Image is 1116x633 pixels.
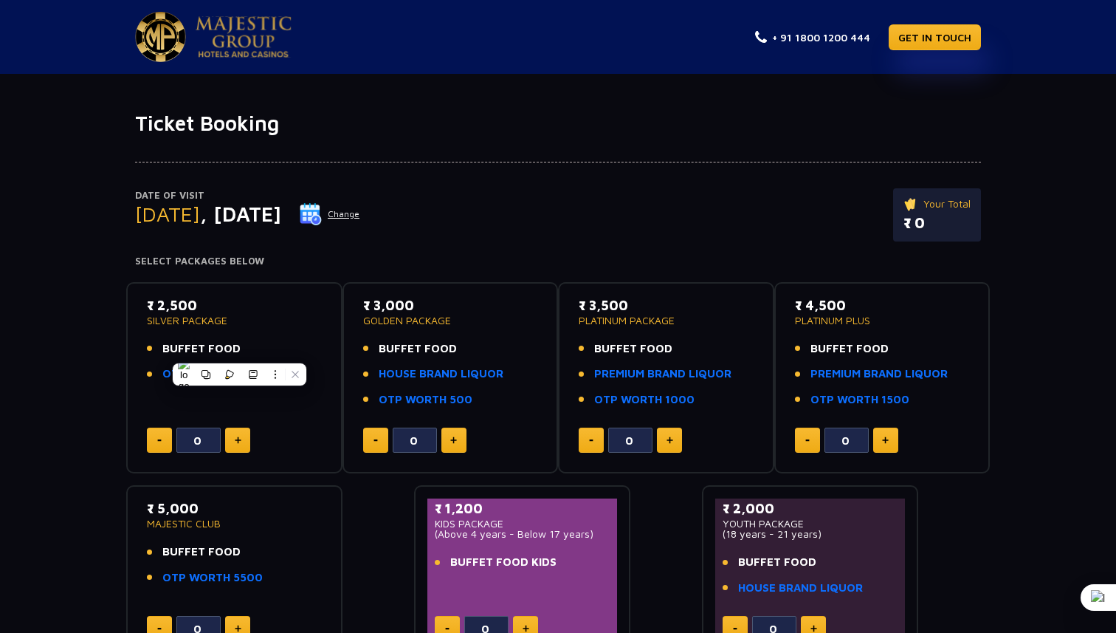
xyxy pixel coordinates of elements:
span: BUFFET FOOD [738,554,816,571]
img: Majestic Pride [135,12,186,62]
p: PLATINUM PLUS [795,315,970,326]
span: , [DATE] [200,202,281,226]
img: Majestic Pride [196,16,292,58]
a: PREMIUM BRAND LIQUOR [594,366,731,383]
img: minus [805,439,810,442]
span: [DATE] [135,202,200,226]
img: minus [157,439,162,442]
p: YOUTH PACKAGE [723,519,898,529]
img: plus [235,625,241,632]
a: OTP WORTH 500 [379,391,472,408]
p: (Above 4 years - Below 17 years) [435,529,610,539]
p: KIDS PACKAGE [435,519,610,529]
img: minus [373,439,378,442]
p: GOLDEN PACKAGE [363,315,538,326]
span: BUFFET FOOD [594,341,672,357]
p: ₹ 0 [903,212,971,234]
p: ₹ 2,000 [723,499,898,519]
p: ₹ 5,000 [147,499,322,519]
a: OTP WORTH 1500 [810,391,909,408]
h4: Select Packages Below [135,256,981,267]
a: OTP WORTH 500 [162,366,256,383]
p: Your Total [903,196,971,212]
a: HOUSE BRAND LIQUOR [738,580,863,597]
span: BUFFET FOOD [162,341,241,357]
h1: Ticket Booking [135,111,981,136]
p: ₹ 3,500 [579,295,754,315]
img: plus [450,437,457,444]
p: MAJESTIC CLUB [147,519,322,529]
a: PREMIUM BRAND LIQUOR [810,366,948,383]
p: Date of Visit [135,188,360,203]
a: GET IN TOUCH [889,24,981,50]
img: plus [810,625,817,632]
a: OTP WORTH 1000 [594,391,695,408]
img: plus [523,625,529,632]
p: ₹ 4,500 [795,295,970,315]
span: BUFFET FOOD [810,341,889,357]
span: BUFFET FOOD KIDS [450,554,557,571]
img: ticket [903,196,919,212]
span: BUFFET FOOD [162,544,241,561]
p: ₹ 2,500 [147,295,322,315]
p: (18 years - 21 years) [723,529,898,539]
p: ₹ 3,000 [363,295,538,315]
img: minus [445,628,449,630]
p: SILVER PACKAGE [147,315,322,326]
img: minus [733,628,737,630]
span: BUFFET FOOD [379,341,457,357]
p: ₹ 1,200 [435,499,610,519]
a: + 91 1800 1200 444 [755,30,870,45]
a: HOUSE BRAND LIQUOR [379,366,503,383]
img: plus [882,437,889,444]
img: minus [589,439,593,442]
img: plus [235,437,241,444]
img: minus [157,628,162,630]
button: Change [299,202,360,226]
img: plus [666,437,673,444]
p: PLATINUM PACKAGE [579,315,754,326]
a: OTP WORTH 5500 [162,569,263,586]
